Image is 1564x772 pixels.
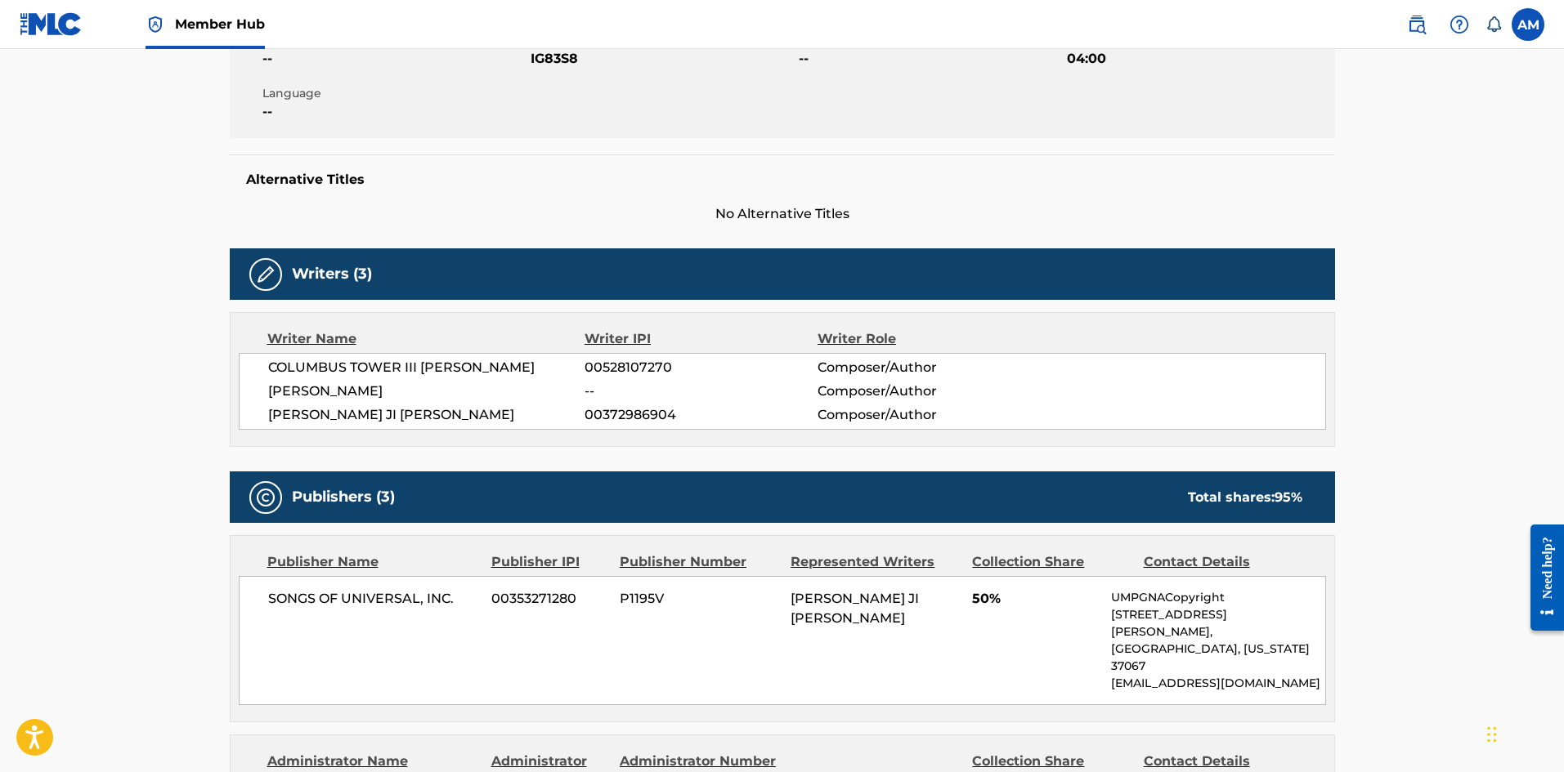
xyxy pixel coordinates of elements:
div: Publisher IPI [491,552,607,572]
div: Represented Writers [791,552,960,572]
img: MLC Logo [20,12,83,36]
img: search [1407,15,1427,34]
div: Writer Name [267,329,585,349]
img: help [1450,15,1469,34]
span: Composer/Author [818,382,1029,401]
p: [GEOGRAPHIC_DATA], [US_STATE] 37067 [1111,640,1324,675]
div: User Menu [1512,8,1544,41]
span: 00353271280 [491,589,607,609]
span: 95 % [1275,489,1302,505]
span: COLUMBUS TOWER III [PERSON_NAME] [268,358,585,377]
a: Public Search [1400,8,1433,41]
span: 50% [972,589,1099,609]
iframe: Resource Center [1518,512,1564,644]
div: Contact Details [1144,552,1302,572]
img: Writers [256,265,276,284]
span: Composer/Author [818,358,1029,377]
div: Total shares: [1188,488,1302,507]
span: -- [262,49,527,69]
iframe: Chat Widget [1482,694,1564,772]
span: [PERSON_NAME] [268,382,585,401]
h5: Alternative Titles [246,172,1319,188]
span: P1195V [620,589,778,609]
div: Publisher Name [267,552,479,572]
span: Language [262,85,527,102]
h5: Publishers (3) [292,488,395,506]
img: Top Rightsholder [146,15,165,34]
span: 04:00 [1067,49,1331,69]
p: [EMAIL_ADDRESS][DOMAIN_NAME] [1111,675,1324,692]
div: Publisher Number [620,552,778,572]
span: -- [262,102,527,122]
span: 00528107270 [585,358,817,377]
p: UMPGNACopyright [1111,589,1324,606]
div: Collection Share [972,552,1131,572]
div: Writer IPI [585,329,818,349]
span: [PERSON_NAME] JI [PERSON_NAME] [268,405,585,425]
div: Writer Role [818,329,1029,349]
span: -- [585,382,817,401]
p: [STREET_ADDRESS][PERSON_NAME], [1111,606,1324,640]
div: Help [1443,8,1476,41]
span: -- [799,49,1063,69]
span: No Alternative Titles [230,204,1335,224]
span: Member Hub [175,15,265,33]
span: SONGS OF UNIVERSAL, INC. [268,589,480,609]
span: [PERSON_NAME] JI [PERSON_NAME] [791,591,919,626]
span: IG83S8 [531,49,795,69]
h5: Writers (3) [292,265,372,283]
span: 00372986904 [585,405,817,425]
img: Publishers [256,488,276,507]
div: Notifications [1486,16,1502,33]
span: Composer/Author [818,405,1029,425]
div: Drag [1487,710,1497,759]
